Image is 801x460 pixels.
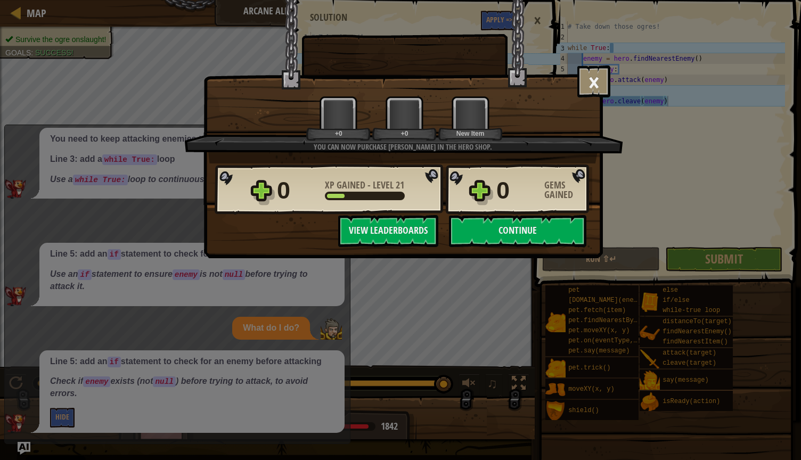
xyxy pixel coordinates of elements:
[325,178,367,192] span: XP Gained
[374,129,435,137] div: +0
[235,142,571,152] div: You can now purchase [PERSON_NAME] in the hero shop.
[577,65,610,97] button: ×
[371,178,396,192] span: Level
[496,174,538,208] div: 0
[308,129,369,137] div: +0
[396,178,404,192] span: 21
[338,215,438,247] button: View Leaderboards
[449,215,586,247] button: Continue
[325,180,404,190] div: -
[544,180,592,200] div: Gems Gained
[440,129,501,137] div: New Item
[277,174,318,208] div: 0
